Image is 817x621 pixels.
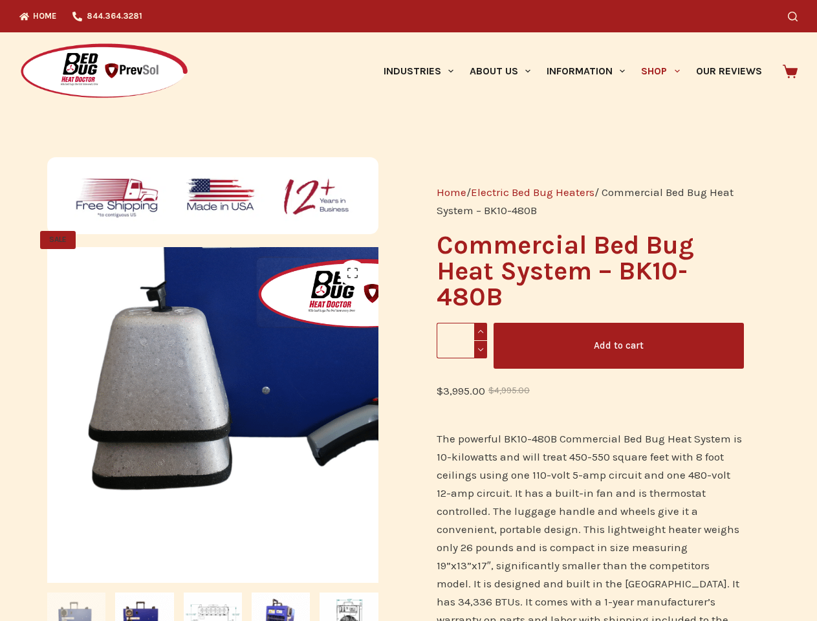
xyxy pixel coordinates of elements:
span: $ [437,384,443,397]
a: Shop [633,32,688,110]
button: Add to cart [494,323,744,369]
a: Industries [375,32,461,110]
bdi: 3,995.00 [437,384,485,397]
input: Product quantity [437,323,487,358]
span: SALE [40,231,76,249]
a: Home [437,186,466,199]
a: Information [539,32,633,110]
img: Prevsol/Bed Bug Heat Doctor [19,43,189,100]
a: View full-screen image gallery [340,260,365,286]
nav: Primary [375,32,770,110]
button: Open LiveChat chat widget [10,5,49,44]
bdi: 4,995.00 [488,386,530,395]
nav: Breadcrumb [437,183,744,219]
a: Our Reviews [688,32,770,110]
span: $ [488,386,494,395]
a: Electric Bed Bug Heaters [471,186,594,199]
button: Search [788,12,798,21]
a: About Us [461,32,538,110]
h1: Commercial Bed Bug Heat System – BK10-480B [437,232,744,310]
